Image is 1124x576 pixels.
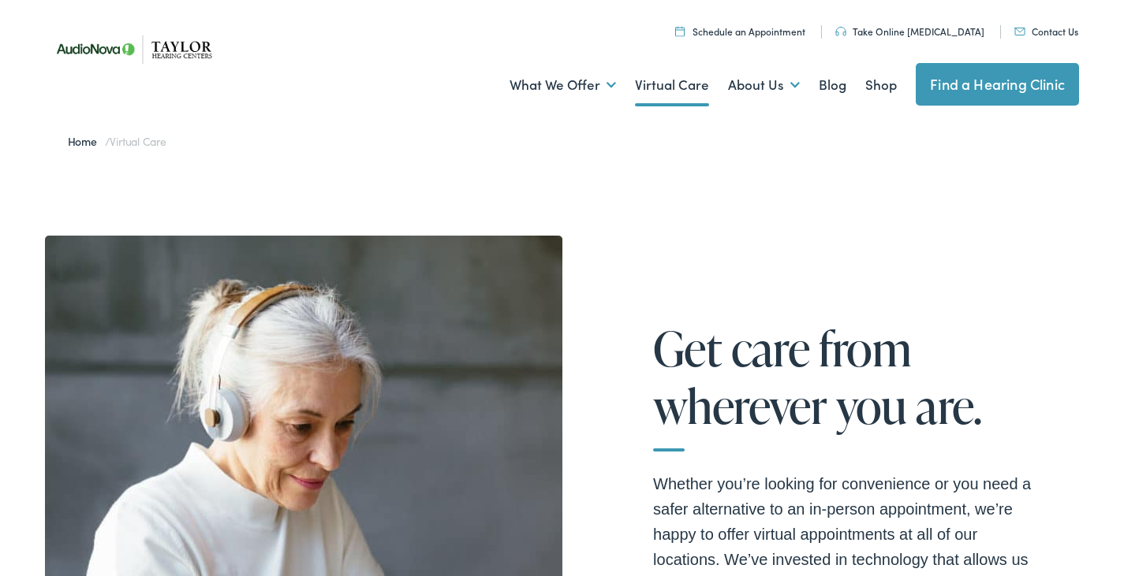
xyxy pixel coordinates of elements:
a: Blog [819,56,846,114]
a: About Us [728,56,800,114]
a: Take Online [MEDICAL_DATA] [835,24,984,38]
span: care [731,322,810,374]
span: Get [653,322,722,374]
span: from [819,322,912,374]
span: you [836,380,907,432]
a: What We Offer [510,56,616,114]
span: are. [916,380,982,432]
span: wherever [653,380,827,432]
img: utility icon [1014,28,1025,35]
img: utility icon [835,27,846,36]
a: Home [68,133,105,149]
a: Contact Us [1014,24,1078,38]
span: / [68,133,166,149]
a: Shop [865,56,897,114]
img: utility icon [675,26,685,36]
a: Virtual Care [635,56,709,114]
span: Virtual Care [110,133,166,149]
a: Find a Hearing Clinic [916,63,1079,106]
a: Schedule an Appointment [675,24,805,38]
